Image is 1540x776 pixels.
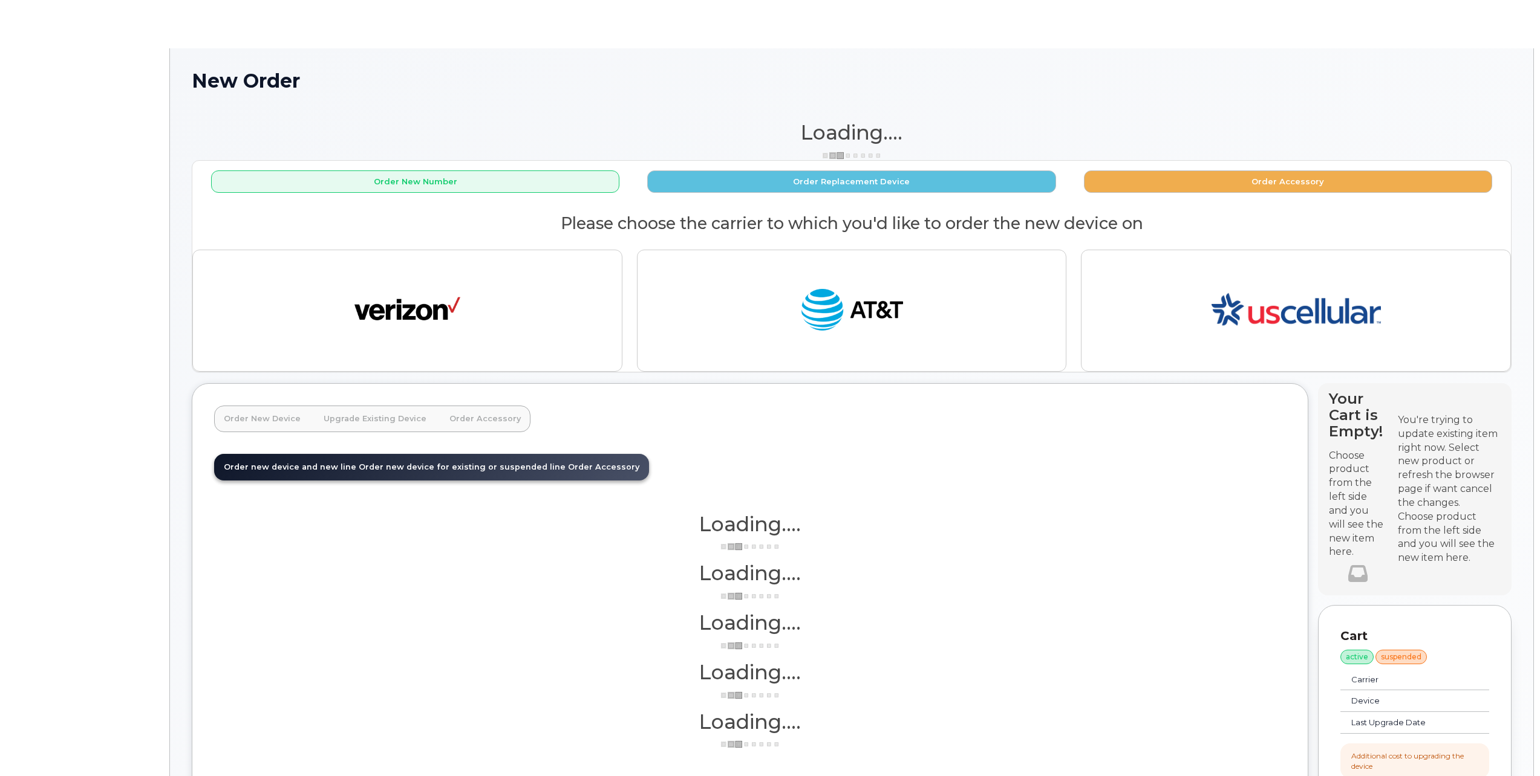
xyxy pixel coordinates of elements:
div: Additional cost to upgrading the device [1351,751,1478,771]
img: ajax-loader-3a6953c30dc77f0bf724df975f13086db4f4c1262e45940f03d1251963f1bf2e.gif [720,691,780,700]
a: Order New Device [214,406,310,432]
img: us-53c3169632288c49726f5d6ca51166ebf3163dd413c8a1bd00aedf0ff3a7123e.png [1212,260,1381,361]
span: Order new device and new line [224,462,356,471]
img: ajax-loader-3a6953c30dc77f0bf724df975f13086db4f4c1262e45940f03d1251963f1bf2e.gif [720,641,780,650]
div: suspended [1375,650,1427,664]
img: ajax-loader-3a6953c30dc77f0bf724df975f13086db4f4c1262e45940f03d1251963f1bf2e.gif [720,740,780,749]
td: Carrier [1340,669,1462,691]
td: Last Upgrade Date [1340,712,1462,734]
button: Order Accessory [1084,170,1492,193]
h1: Loading.... [214,562,1286,584]
p: Choose product from the left side and you will see the new item here. [1329,449,1387,560]
h1: Loading.... [214,711,1286,732]
h2: Please choose the carrier to which you'd like to order the new device on [192,215,1511,233]
div: You're trying to update existing item right now. Select new product or refresh the browser page i... [1398,413,1501,510]
h1: Loading.... [214,513,1286,535]
h1: Loading.... [192,121,1512,143]
img: verizon-ab2890fd1dd4a6c9cf5f392cd2db4626a3dae38ee8226e09bcb5c993c4c79f81.png [354,283,460,338]
a: Upgrade Existing Device [314,406,436,432]
img: ajax-loader-3a6953c30dc77f0bf724df975f13086db4f4c1262e45940f03d1251963f1bf2e.gif [720,592,780,601]
h1: New Order [192,70,1512,91]
div: active [1340,650,1374,664]
span: Order new device for existing or suspended line [359,462,566,471]
span: Order Accessory [568,462,639,471]
button: Order Replacement Device [647,170,1055,193]
td: Device [1340,690,1462,712]
h4: Your Cart is Empty! [1329,390,1387,439]
a: Order Accessory [440,406,530,432]
p: Cart [1340,627,1489,645]
img: ajax-loader-3a6953c30dc77f0bf724df975f13086db4f4c1262e45940f03d1251963f1bf2e.gif [720,542,780,551]
button: Order New Number [211,170,619,193]
div: Choose product from the left side and you will see the new item here. [1398,510,1501,565]
img: at_t-fb3d24644a45acc70fc72cc47ce214d34099dfd970ee3ae2334e4251f9d920fd.png [799,283,905,338]
h1: Loading.... [214,661,1286,683]
h1: Loading.... [214,612,1286,633]
img: ajax-loader-3a6953c30dc77f0bf724df975f13086db4f4c1262e45940f03d1251963f1bf2e.gif [821,151,882,160]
